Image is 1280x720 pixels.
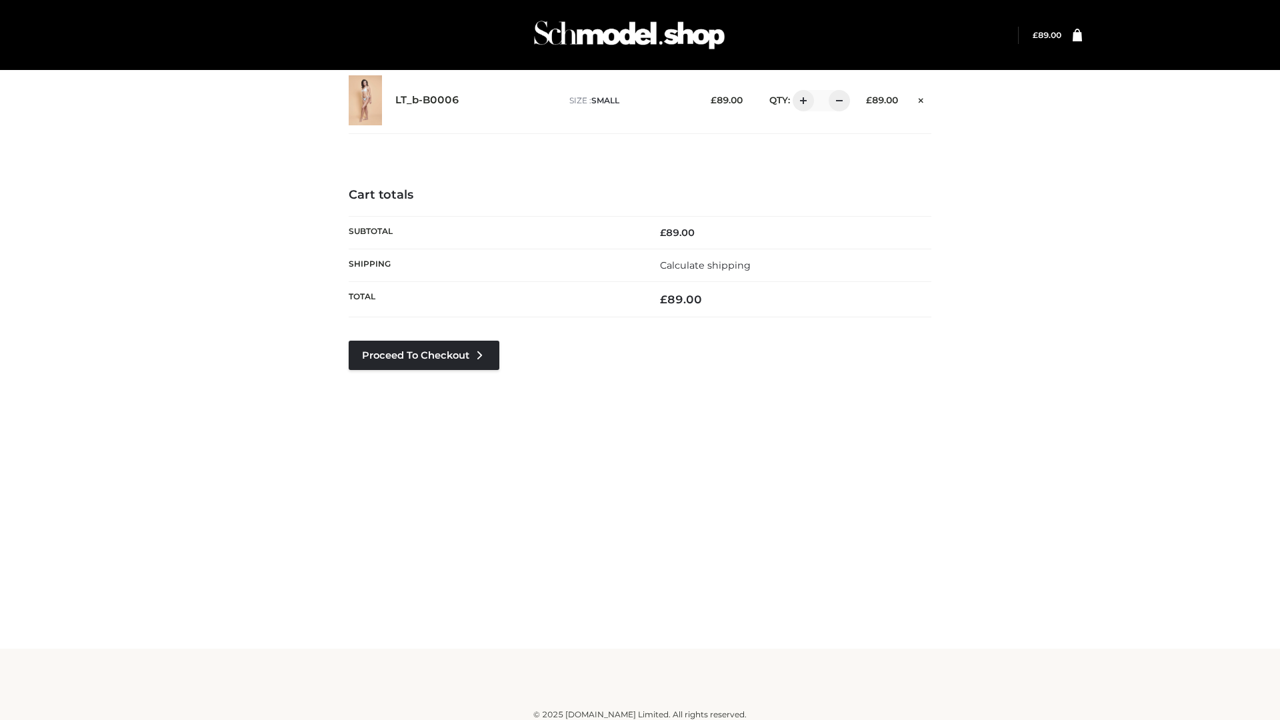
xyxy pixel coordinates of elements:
a: £89.00 [1033,30,1061,40]
h4: Cart totals [349,188,931,203]
a: Proceed to Checkout [349,341,499,370]
th: Subtotal [349,216,640,249]
a: Calculate shipping [660,259,751,271]
a: LT_b-B0006 [395,94,459,107]
th: Total [349,282,640,317]
bdi: 89.00 [866,95,898,105]
span: £ [660,293,667,306]
p: size : [569,95,690,107]
span: £ [660,227,666,239]
img: Schmodel Admin 964 [529,9,729,61]
span: £ [711,95,717,105]
bdi: 89.00 [660,293,702,306]
span: SMALL [591,95,619,105]
bdi: 89.00 [711,95,743,105]
span: £ [1033,30,1038,40]
bdi: 89.00 [660,227,695,239]
bdi: 89.00 [1033,30,1061,40]
a: Remove this item [911,90,931,107]
img: LT_b-B0006 - SMALL [349,75,382,125]
th: Shipping [349,249,640,281]
div: QTY: [756,90,845,111]
span: £ [866,95,872,105]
